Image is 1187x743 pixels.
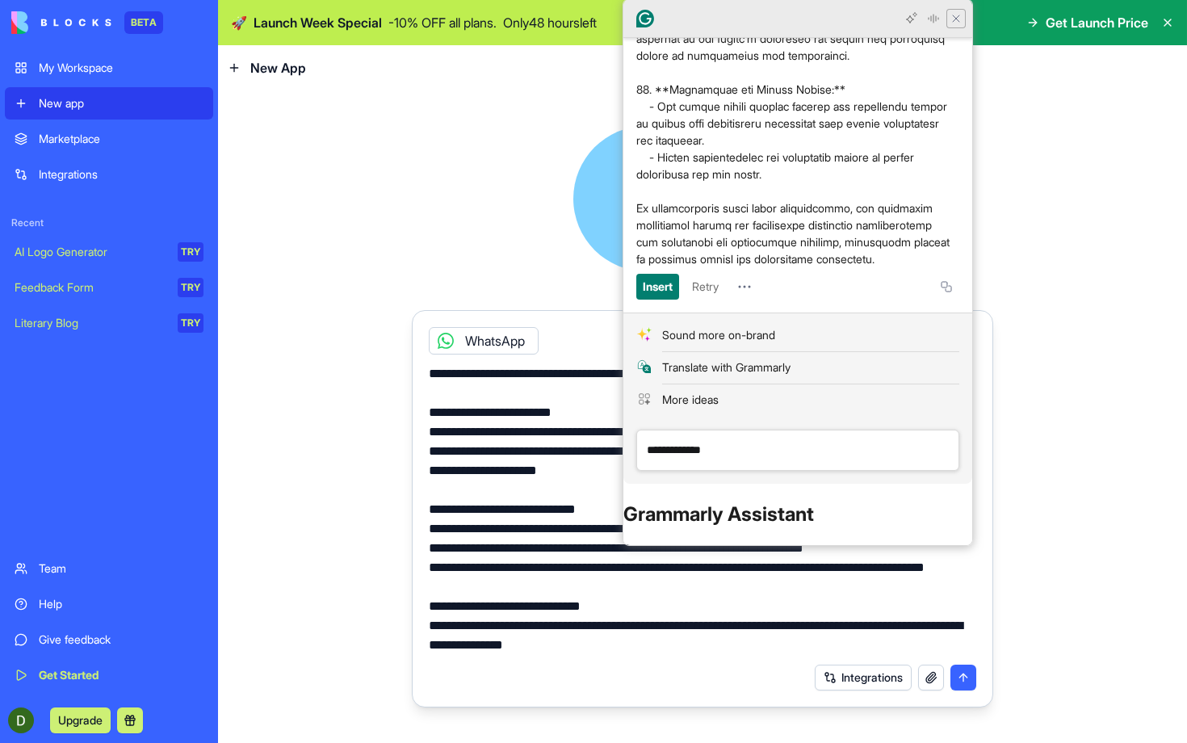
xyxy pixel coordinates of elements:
[231,13,247,32] span: 🚀
[124,11,163,34] div: BETA
[429,327,539,355] div: WhatsApp
[5,123,213,155] a: Marketplace
[39,596,203,612] div: Help
[254,13,382,32] span: Launch Week Special
[39,95,203,111] div: New app
[250,58,306,78] span: New App
[15,279,166,296] div: Feedback Form
[11,11,163,34] a: BETA
[815,665,912,691] button: Integrations
[429,364,976,655] textarea: To enrich screen reader interactions, please activate Accessibility in Grammarly extension settings
[178,278,203,297] div: TRY
[5,271,213,304] a: Feedback FormTRY
[5,236,213,268] a: AI Logo GeneratorTRY
[39,166,203,183] div: Integrations
[50,712,111,728] a: Upgrade
[5,216,213,229] span: Recent
[5,588,213,620] a: Help
[39,560,203,577] div: Team
[1046,13,1148,32] span: Get Launch Price
[39,632,203,648] div: Give feedback
[11,11,111,34] img: logo
[5,87,213,120] a: New app
[39,60,203,76] div: My Workspace
[388,13,497,32] p: - 10 % OFF all plans.
[15,244,166,260] div: AI Logo Generator
[178,313,203,333] div: TRY
[178,242,203,262] div: TRY
[15,315,166,331] div: Literary Blog
[5,158,213,191] a: Integrations
[503,13,597,32] p: Only 48 hours left
[8,707,34,733] img: ACg8ocLtiCvdwXZHfgcWymCFnwFdAfuSF9xma9Tq_2BmtMM7f1fKgQ=s96-c
[5,659,213,691] a: Get Started
[39,667,203,683] div: Get Started
[5,307,213,339] a: Literary BlogTRY
[5,52,213,84] a: My Workspace
[5,623,213,656] a: Give feedback
[50,707,111,733] button: Upgrade
[39,131,203,147] div: Marketplace
[5,552,213,585] a: Team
